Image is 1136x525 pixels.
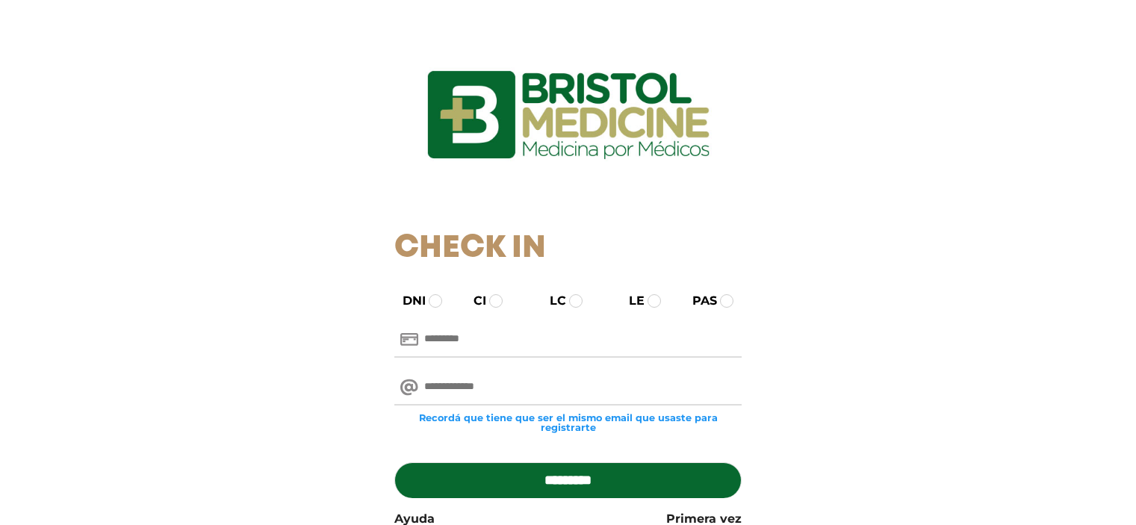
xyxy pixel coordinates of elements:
[679,292,717,310] label: PAS
[615,292,645,310] label: LE
[460,292,486,310] label: CI
[394,413,742,432] small: Recordá que tiene que ser el mismo email que usaste para registrarte
[389,292,426,310] label: DNI
[536,292,566,310] label: LC
[367,18,770,212] img: logo_ingresarbristol.jpg
[394,230,742,267] h1: Check In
